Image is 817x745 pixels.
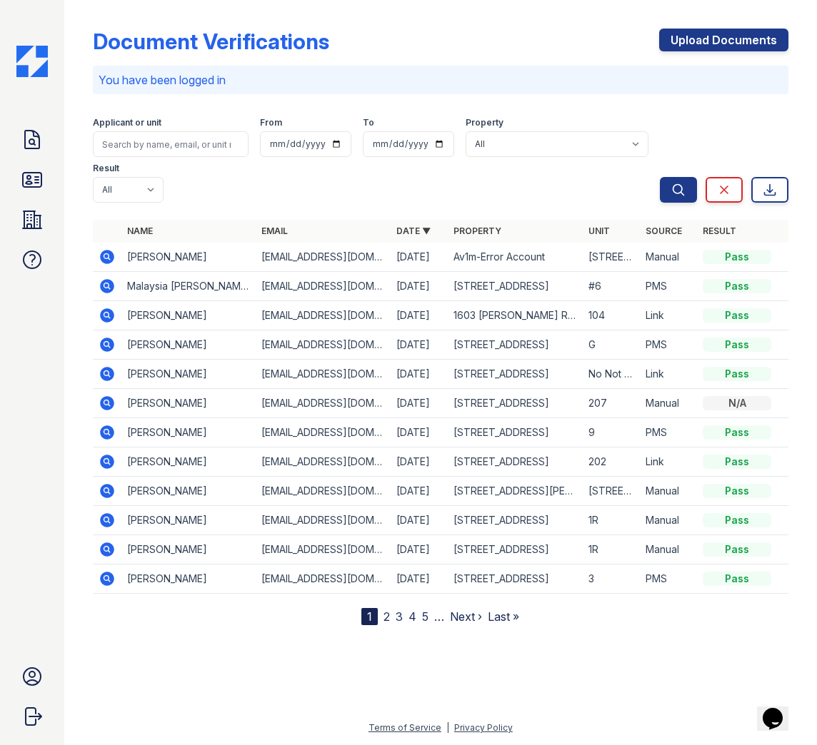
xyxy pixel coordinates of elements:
td: G [583,330,640,360]
td: [DATE] [391,360,448,389]
a: Property [453,225,501,236]
a: Name [127,225,153,236]
td: [STREET_ADDRESS] [448,272,583,301]
a: 2 [384,609,390,624]
td: [DATE] [391,243,448,272]
td: [EMAIL_ADDRESS][DOMAIN_NAME] [256,535,391,564]
td: Malaysia [PERSON_NAME] [121,272,256,301]
td: [STREET_ADDRESS] [448,535,583,564]
a: Last » [488,609,519,624]
td: [DATE] [391,418,448,447]
a: Terms of Service [369,722,441,733]
p: You have been logged in [99,71,783,88]
td: Link [640,447,697,477]
td: [PERSON_NAME] [121,477,256,506]
td: [EMAIL_ADDRESS][DOMAIN_NAME] [256,330,391,360]
a: Privacy Policy [454,722,513,733]
td: [STREET_ADDRESS] [448,418,583,447]
td: PMS [640,272,697,301]
td: [EMAIL_ADDRESS][DOMAIN_NAME] [256,506,391,535]
a: Upload Documents [659,29,788,51]
td: [PERSON_NAME] [121,418,256,447]
td: [DATE] [391,564,448,594]
td: Link [640,301,697,330]
div: 1 [361,608,378,625]
span: … [434,608,444,625]
label: Result [93,163,119,174]
div: Pass [703,338,771,352]
div: | [446,722,449,733]
td: [EMAIL_ADDRESS][DOMAIN_NAME] [256,301,391,330]
td: [EMAIL_ADDRESS][DOMAIN_NAME] [256,447,391,477]
td: [STREET_ADDRESS] [448,389,583,418]
td: [STREET_ADDRESS] [583,243,640,272]
td: Manual [640,243,697,272]
td: [STREET_ADDRESS][PERSON_NAME] [448,477,583,506]
td: PMS [640,418,697,447]
td: [STREET_ADDRESS] [448,506,583,535]
td: [STREET_ADDRESS] [448,330,583,360]
a: Unit [588,225,610,236]
td: PMS [640,330,697,360]
td: [EMAIL_ADDRESS][DOMAIN_NAME] [256,389,391,418]
td: No Not Use 1R [583,360,640,389]
td: Av1m-Error Account [448,243,583,272]
input: Search by name, email, or unit number [93,131,249,157]
div: Pass [703,279,771,293]
td: [EMAIL_ADDRESS][DOMAIN_NAME] [256,243,391,272]
td: Manual [640,389,697,418]
iframe: chat widget [757,688,803,731]
td: [PERSON_NAME] [121,301,256,330]
a: 3 [396,609,403,624]
div: Document Verifications [93,29,329,54]
div: Pass [703,250,771,264]
td: [EMAIL_ADDRESS][DOMAIN_NAME] [256,477,391,506]
td: [STREET_ADDRESS] [583,477,640,506]
td: [DATE] [391,272,448,301]
td: 1R [583,506,640,535]
td: [PERSON_NAME] [121,330,256,360]
td: Manual [640,506,697,535]
td: 104 [583,301,640,330]
td: Manual [640,535,697,564]
td: 1603 [PERSON_NAME] Road [448,301,583,330]
td: [DATE] [391,301,448,330]
td: [DATE] [391,389,448,418]
div: Pass [703,484,771,498]
td: 1R [583,535,640,564]
div: Pass [703,542,771,557]
a: 5 [422,609,428,624]
label: Applicant or unit [93,117,161,128]
td: 202 [583,447,640,477]
td: [STREET_ADDRESS] [448,447,583,477]
td: [DATE] [391,447,448,477]
td: [PERSON_NAME] [121,506,256,535]
a: Next › [450,609,482,624]
td: 9 [583,418,640,447]
td: Manual [640,477,697,506]
div: Pass [703,513,771,527]
div: Pass [703,308,771,323]
td: [DATE] [391,477,448,506]
td: [DATE] [391,506,448,535]
td: #6 [583,272,640,301]
div: N/A [703,396,771,410]
td: [PERSON_NAME] [121,447,256,477]
td: [STREET_ADDRESS] [448,564,583,594]
td: [DATE] [391,535,448,564]
td: [DATE] [391,330,448,360]
label: To [363,117,374,128]
td: PMS [640,564,697,594]
a: 4 [408,609,416,624]
td: [PERSON_NAME] [121,243,256,272]
img: CE_Icon_Blue-c292c112584629df590d857e76928e9f676e5b41ef8f769ba2f05ee15b207248.png [16,46,48,77]
div: Pass [703,425,771,440]
td: [PERSON_NAME] [121,360,256,389]
td: [STREET_ADDRESS] [448,360,583,389]
td: [EMAIL_ADDRESS][DOMAIN_NAME] [256,272,391,301]
div: Pass [703,572,771,586]
td: [EMAIL_ADDRESS][DOMAIN_NAME] [256,564,391,594]
td: [EMAIL_ADDRESS][DOMAIN_NAME] [256,360,391,389]
td: [EMAIL_ADDRESS][DOMAIN_NAME] [256,418,391,447]
td: [PERSON_NAME] [121,389,256,418]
